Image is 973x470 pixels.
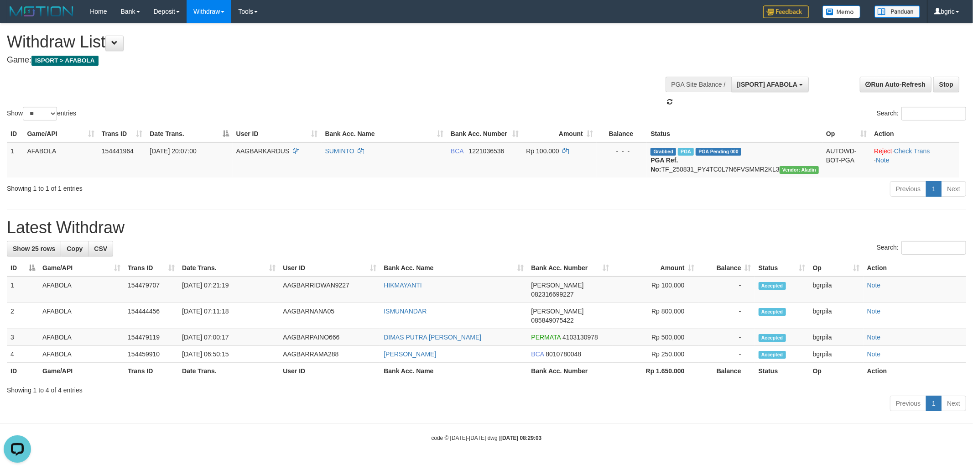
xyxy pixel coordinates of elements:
[678,148,694,156] span: Marked by bgric
[178,346,279,363] td: [DATE] 06:50:15
[279,303,380,329] td: AAGBARNANA05
[698,346,755,363] td: -
[874,5,920,18] img: panduan.png
[279,363,380,380] th: User ID
[759,351,786,359] span: Accepted
[731,77,809,92] button: [ISPORT] AFABOLA
[7,382,966,395] div: Showing 1 to 4 of 4 entries
[23,125,98,142] th: Game/API: activate to sort column ascending
[380,260,527,277] th: Bank Acc. Name: activate to sort column ascending
[613,346,698,363] td: Rp 250,000
[432,435,542,441] small: code © [DATE]-[DATE] dwg |
[150,147,196,155] span: [DATE] 20:07:00
[384,350,436,358] a: [PERSON_NAME]
[867,334,881,341] a: Note
[31,56,99,66] span: ISPORT > AFABOLA
[874,147,892,155] a: Reject
[279,346,380,363] td: AAGBARRAMA288
[447,125,523,142] th: Bank Acc. Number: activate to sort column ascending
[124,329,178,346] td: 154479119
[61,241,88,256] a: Copy
[597,125,647,142] th: Balance
[7,107,76,120] label: Show entries
[876,157,890,164] a: Note
[759,282,786,290] span: Accepted
[102,147,134,155] span: 154441964
[941,181,966,197] a: Next
[39,346,124,363] td: AFABOLA
[39,260,124,277] th: Game/API: activate to sort column ascending
[809,363,864,380] th: Op
[613,260,698,277] th: Amount: activate to sort column ascending
[647,142,822,178] td: TF_250831_PY4TC0L7N6FVSMMR2KL3
[23,107,57,120] select: Showentries
[759,308,786,316] span: Accepted
[759,334,786,342] span: Accepted
[698,303,755,329] td: -
[737,81,797,88] span: [ISPORT] AFABOLA
[384,282,422,289] a: HIKMAYANTI
[522,125,596,142] th: Amount: activate to sort column ascending
[933,77,959,92] a: Stop
[7,125,23,142] th: ID
[178,260,279,277] th: Date Trans.: activate to sort column ascending
[531,282,583,289] span: [PERSON_NAME]
[650,157,678,173] b: PGA Ref. No:
[809,260,864,277] th: Op: activate to sort column ascending
[822,5,861,18] img: Button%20Memo.svg
[877,107,966,120] label: Search:
[809,277,864,303] td: bgrpila
[500,435,541,441] strong: [DATE] 08:29:03
[178,277,279,303] td: [DATE] 07:21:19
[527,260,613,277] th: Bank Acc. Number: activate to sort column ascending
[650,148,676,156] span: Grabbed
[146,125,232,142] th: Date Trans.: activate to sort column descending
[901,241,966,255] input: Search:
[763,5,809,18] img: Feedback.jpg
[7,180,399,193] div: Showing 1 to 1 of 1 entries
[755,363,809,380] th: Status
[384,308,427,315] a: ISMUNANDAR
[809,329,864,346] td: bgrpila
[941,396,966,411] a: Next
[94,245,107,252] span: CSV
[822,142,870,178] td: AUTOWD-BOT-PGA
[236,147,290,155] span: AAGBARKARDUS
[926,396,942,411] a: 1
[809,346,864,363] td: bgrpila
[867,350,881,358] a: Note
[380,363,527,380] th: Bank Acc. Name
[666,77,731,92] div: PGA Site Balance /
[531,308,583,315] span: [PERSON_NAME]
[860,77,931,92] a: Run Auto-Refresh
[7,33,640,51] h1: Withdraw List
[531,350,544,358] span: BCA
[178,329,279,346] td: [DATE] 07:00:17
[870,125,959,142] th: Action
[39,329,124,346] td: AFABOLA
[7,363,39,380] th: ID
[124,346,178,363] td: 154459910
[7,142,23,178] td: 1
[7,56,640,65] h4: Game:
[4,4,31,31] button: Open LiveChat chat widget
[7,260,39,277] th: ID: activate to sort column descending
[39,277,124,303] td: AFABOLA
[7,219,966,237] h1: Latest Withdraw
[88,241,113,256] a: CSV
[451,147,463,155] span: BCA
[279,329,380,346] td: AAGBARPAINO666
[7,329,39,346] td: 3
[870,142,959,178] td: · ·
[325,147,354,155] a: SUMINTO
[322,125,447,142] th: Bank Acc. Name: activate to sort column ascending
[755,260,809,277] th: Status: activate to sort column ascending
[698,363,755,380] th: Balance
[279,277,380,303] td: AAGBARRIDWAN9227
[613,329,698,346] td: Rp 500,000
[780,166,819,174] span: Vendor URL: https://payment4.1velocity.biz
[527,363,613,380] th: Bank Acc. Number
[698,260,755,277] th: Balance: activate to sort column ascending
[877,241,966,255] label: Search:
[809,303,864,329] td: bgrpila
